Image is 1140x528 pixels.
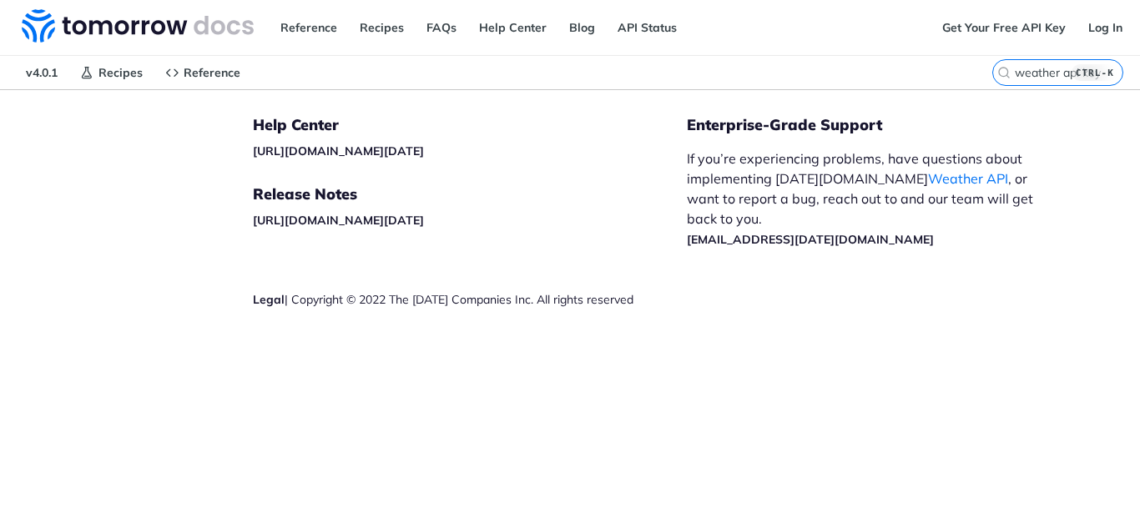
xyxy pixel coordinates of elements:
[271,15,346,40] a: Reference
[71,60,152,85] a: Recipes
[608,15,686,40] a: API Status
[253,213,424,228] a: [URL][DOMAIN_NAME][DATE]
[687,232,934,247] a: [EMAIL_ADDRESS][DATE][DOMAIN_NAME]
[1079,15,1132,40] a: Log In
[253,184,687,204] h5: Release Notes
[351,15,413,40] a: Recipes
[470,15,556,40] a: Help Center
[687,148,1051,249] p: If you’re experiencing problems, have questions about implementing [DATE][DOMAIN_NAME] , or want ...
[22,9,254,43] img: Tomorrow.io Weather API Docs
[98,65,143,80] span: Recipes
[997,66,1011,79] svg: Search
[1072,64,1118,81] kbd: CTRL-K
[253,292,285,307] a: Legal
[253,143,424,158] a: [URL][DOMAIN_NAME][DATE]
[156,60,250,85] a: Reference
[928,170,1008,187] a: Weather API
[687,115,1077,135] h5: Enterprise-Grade Support
[933,15,1075,40] a: Get Your Free API Key
[17,60,67,85] span: v4.0.1
[253,115,687,135] h5: Help Center
[253,291,687,308] div: | Copyright © 2022 The [DATE] Companies Inc. All rights reserved
[560,15,604,40] a: Blog
[184,65,240,80] span: Reference
[417,15,466,40] a: FAQs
